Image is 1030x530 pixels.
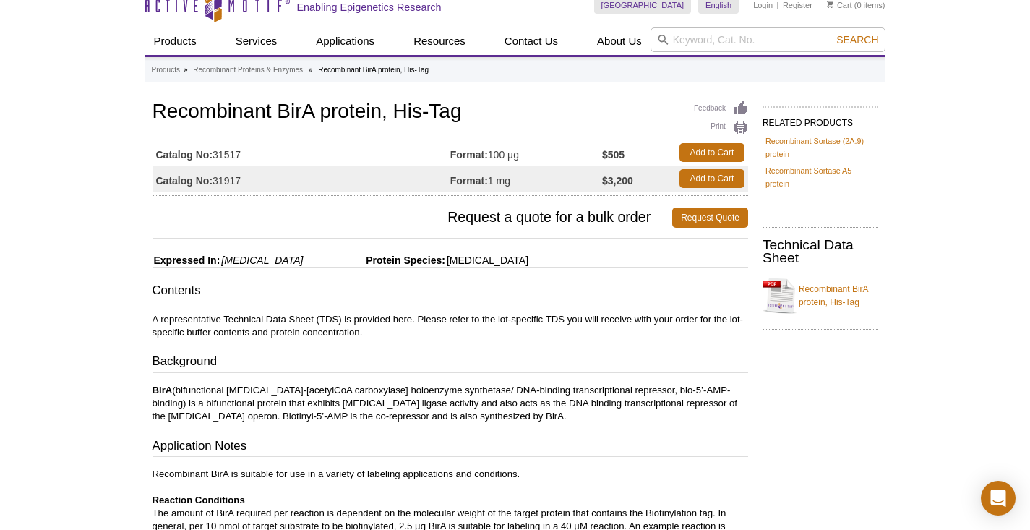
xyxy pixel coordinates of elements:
strong: $3,200 [602,174,633,187]
span: Search [836,34,878,46]
b: Reaction Conditions [153,495,245,505]
a: Recombinant BirA protein, His-Tag [763,274,878,317]
h3: Background [153,353,748,373]
a: Contact Us [496,27,567,55]
a: Applications [307,27,383,55]
h2: RELATED PRODUCTS [763,106,878,132]
button: Search [832,33,883,46]
strong: Catalog No: [156,174,213,187]
span: Request a quote for a bulk order [153,208,673,228]
strong: $505 [602,148,625,161]
h3: Application Notes [153,437,748,458]
td: 31517 [153,140,450,166]
td: 100 µg [450,140,602,166]
strong: Format: [450,174,488,187]
h1: Recombinant BirA protein, His-Tag [153,101,748,125]
i: [MEDICAL_DATA] [221,255,303,266]
span: Protein Species: [306,255,445,266]
a: Feedback [694,101,748,116]
strong: BirA [153,385,173,396]
a: Products [145,27,205,55]
li: » [309,66,313,74]
h2: Technical Data Sheet [763,239,878,265]
a: Services [227,27,286,55]
a: Print [694,120,748,136]
li: » [184,66,188,74]
a: Resources [405,27,474,55]
a: Products [152,64,180,77]
span: [MEDICAL_DATA] [445,255,528,266]
a: Request Quote [672,208,748,228]
p: A representative Technical Data Sheet (TDS) is provided here. Please refer to the lot-specific TD... [153,313,748,339]
a: Recombinant Sortase (2A.9) protein [765,134,875,161]
a: Add to Cart [679,169,744,188]
a: Recombinant Proteins & Enzymes [193,64,303,77]
input: Keyword, Cat. No. [651,27,885,52]
h3: Contents [153,282,748,302]
td: 1 mg [450,166,602,192]
img: Your Cart [827,1,833,8]
a: Recombinant Sortase A5 protein [765,164,875,190]
div: Open Intercom Messenger [981,481,1016,516]
span: Expressed In: [153,255,220,266]
li: Recombinant BirA protein, His-Tag [318,66,429,74]
h2: Enabling Epigenetics Research [297,1,442,14]
strong: Format: [450,148,488,161]
td: 31917 [153,166,450,192]
a: About Us [588,27,651,55]
a: Add to Cart [679,143,744,162]
strong: Catalog No: [156,148,213,161]
p: (bifunctional [MEDICAL_DATA]-[acetylCoA carboxylase] holoenzyme synthetase/ DNA-binding transcrip... [153,384,748,423]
